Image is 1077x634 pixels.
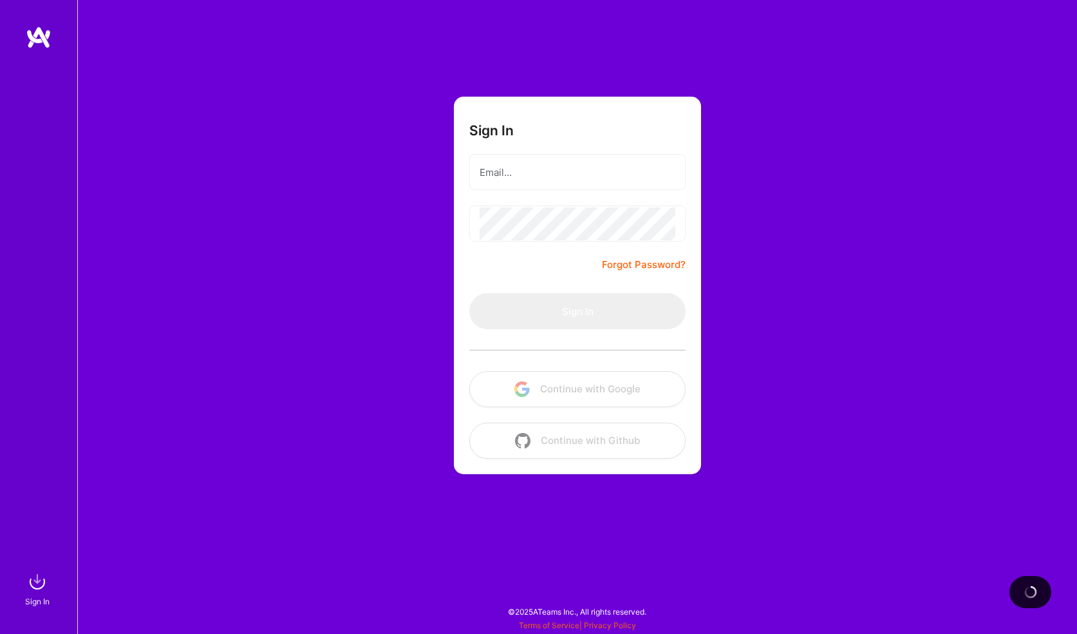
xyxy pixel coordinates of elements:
[77,595,1077,628] div: © 2025 ATeams Inc., All rights reserved.
[469,293,686,329] button: Sign In
[25,595,50,608] div: Sign In
[469,371,686,407] button: Continue with Google
[519,620,579,630] a: Terms of Service
[469,423,686,459] button: Continue with Github
[24,569,50,595] img: sign in
[519,620,636,630] span: |
[26,26,52,49] img: logo
[514,381,530,397] img: icon
[584,620,636,630] a: Privacy Policy
[1022,583,1040,601] img: loading
[515,433,530,448] img: icon
[602,257,686,273] a: Forgot Password?
[469,122,514,139] h3: Sign In
[27,569,50,608] a: sign inSign In
[480,156,675,189] input: Email...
